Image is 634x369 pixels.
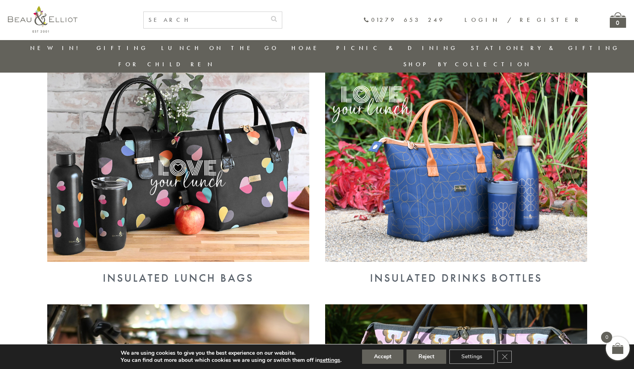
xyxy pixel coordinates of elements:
[30,44,83,52] a: New in!
[121,357,341,364] p: You can find out more about which cookies we are using or switch them off in .
[403,60,532,68] a: Shop by collection
[449,350,494,364] button: Settings
[363,17,445,23] a: 01279 653 249
[144,12,266,28] input: SEARCH
[610,12,626,28] a: 0
[47,272,309,284] div: Insulated Lunch Bags
[118,60,215,68] a: For Children
[161,44,279,52] a: Lunch On The Go
[8,6,77,33] img: logo
[121,350,341,357] p: We are using cookies to give you the best experience on our website.
[325,71,587,262] img: Insulated Drinks Bottles
[601,332,612,343] span: 0
[471,44,620,52] a: Stationery & Gifting
[291,44,323,52] a: Home
[96,44,148,52] a: Gifting
[325,256,587,284] a: Insulated Drinks Bottles Insulated Drinks Bottles
[325,272,587,284] div: Insulated Drinks Bottles
[47,71,309,262] img: Insulated Lunch Bags
[497,351,512,363] button: Close GDPR Cookie Banner
[320,357,340,364] button: settings
[362,350,403,364] button: Accept
[407,350,446,364] button: Reject
[464,16,582,24] a: Login / Register
[47,256,309,284] a: Insulated Lunch Bags Insulated Lunch Bags
[336,44,458,52] a: Picnic & Dining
